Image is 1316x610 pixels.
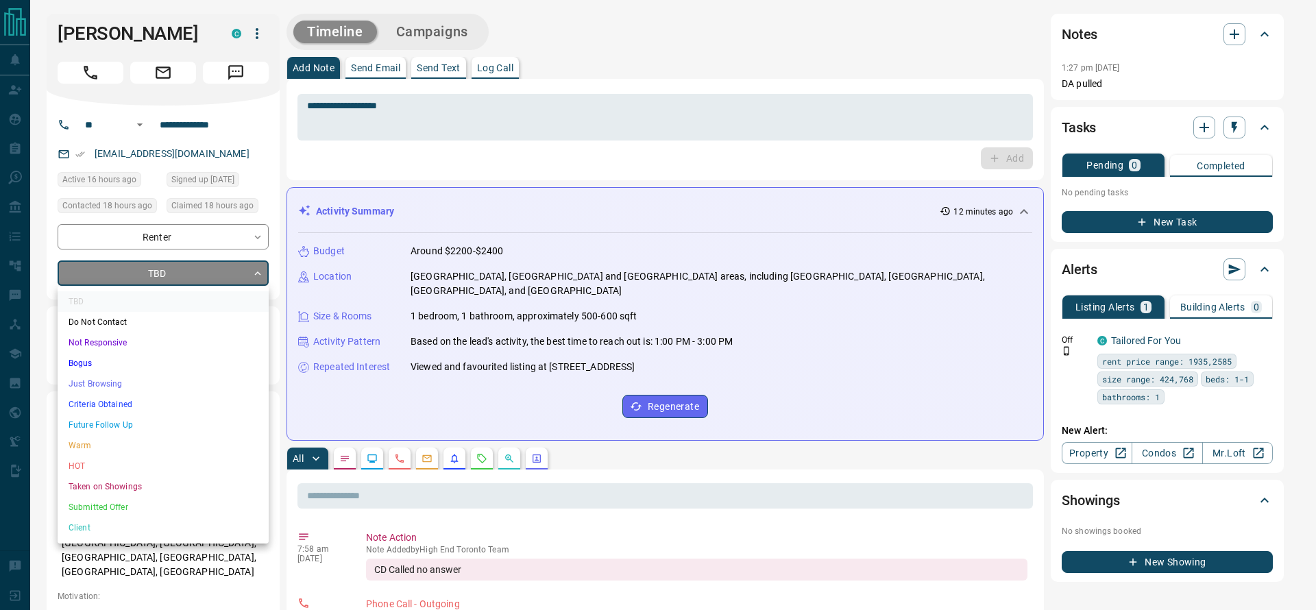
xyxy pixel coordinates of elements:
[58,435,269,456] li: Warm
[58,332,269,353] li: Not Responsive
[58,476,269,497] li: Taken on Showings
[58,374,269,394] li: Just Browsing
[58,517,269,538] li: Client
[58,497,269,517] li: Submitted Offer
[58,394,269,415] li: Criteria Obtained
[58,415,269,435] li: Future Follow Up
[58,456,269,476] li: HOT
[58,312,269,332] li: Do Not Contact
[58,353,269,374] li: Bogus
